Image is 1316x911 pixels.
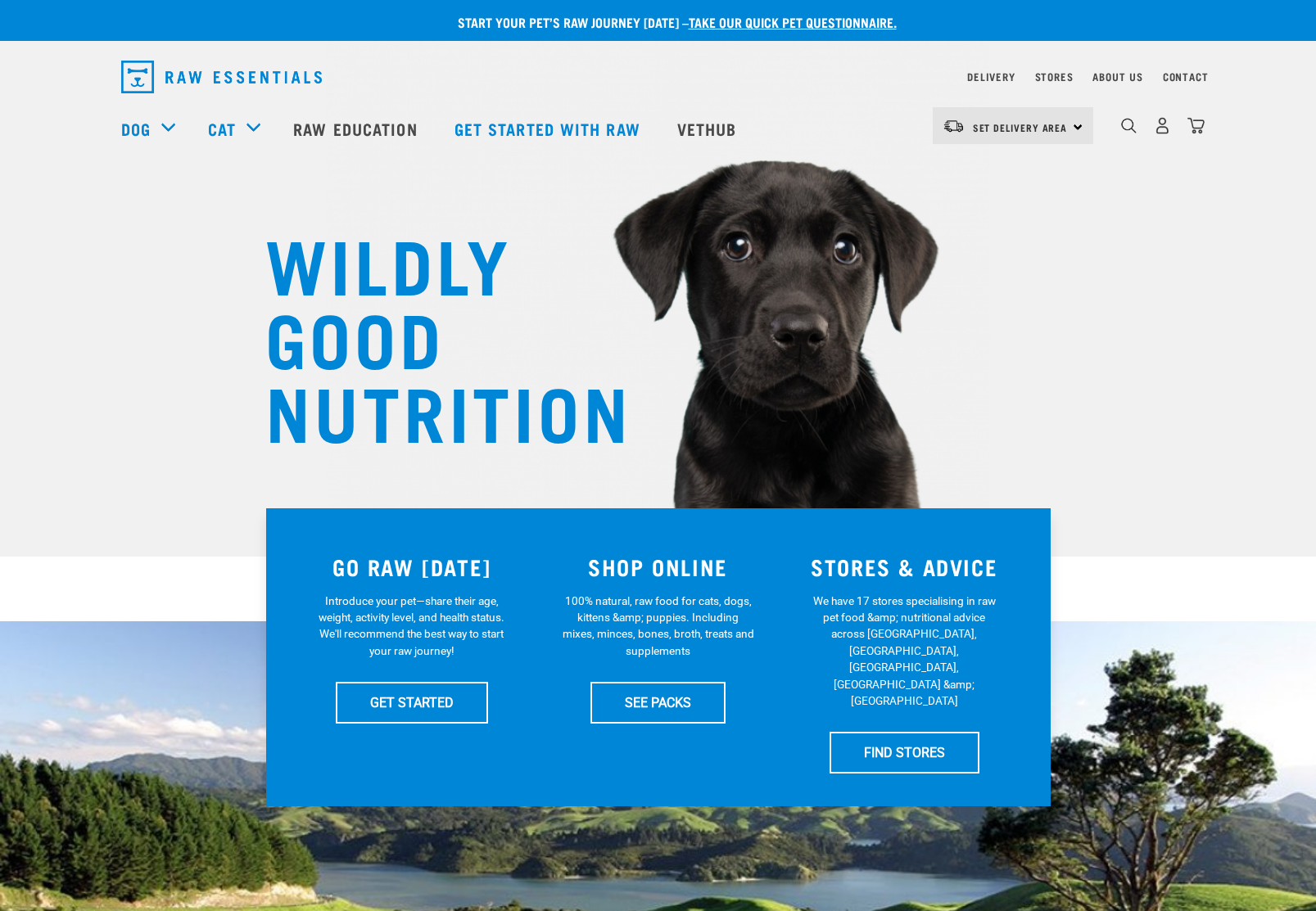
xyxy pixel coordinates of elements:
p: Introduce your pet—share their age, weight, activity level, and health status. We'll recommend th... [315,593,508,660]
a: SEE PACKS [590,682,726,723]
img: home-icon@2x.png [1187,117,1205,134]
h3: STORES & ADVICE [791,554,1018,580]
a: Stores [1035,74,1074,79]
img: home-icon-1@2x.png [1121,118,1137,133]
h1: WILDLY GOOD NUTRITION [265,225,593,446]
a: Raw Education [277,96,437,161]
a: Cat [208,116,236,141]
a: Vethub [661,96,757,161]
p: We have 17 stores specialising in raw pet food &amp; nutritional advice across [GEOGRAPHIC_DATA],... [808,593,1001,710]
p: 100% natural, raw food for cats, dogs, kittens &amp; puppies. Including mixes, minces, bones, bro... [562,593,754,660]
img: Raw Essentials Logo [121,61,322,93]
h3: SHOP ONLINE [545,554,771,580]
a: Delivery [967,74,1015,79]
img: user.png [1154,117,1171,134]
a: take our quick pet questionnaire. [689,18,897,25]
a: Get started with Raw [438,96,661,161]
a: Dog [121,116,151,141]
a: About Us [1092,74,1142,79]
a: Contact [1163,74,1209,79]
h3: GO RAW [DATE] [299,554,526,580]
nav: dropdown navigation [108,54,1209,100]
img: van-moving.png [943,119,965,133]
a: GET STARTED [336,682,488,723]
span: Set Delivery Area [973,124,1068,130]
a: FIND STORES [830,732,979,773]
